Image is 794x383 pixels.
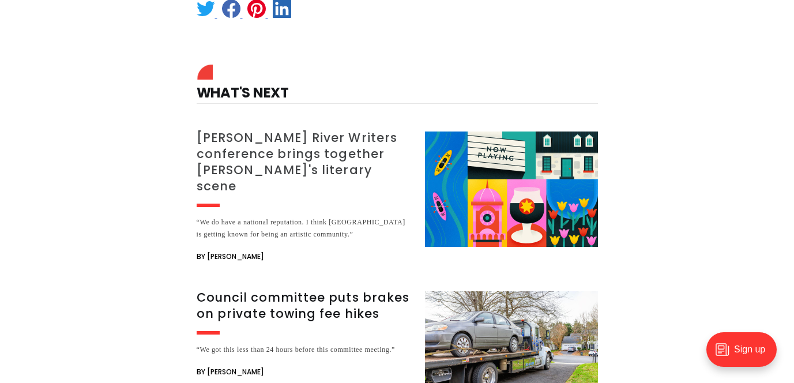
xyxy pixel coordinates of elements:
[697,326,794,383] iframe: portal-trigger
[197,67,598,104] h4: What's Next
[197,344,411,356] div: “We got this less than 24 hours before this committee meeting.”
[197,216,411,241] div: “We do have a national reputation. I think [GEOGRAPHIC_DATA] is getting known for being an artist...
[197,130,411,194] h3: [PERSON_NAME] River Writers conference brings together [PERSON_NAME]'s literary scene
[197,132,598,264] a: [PERSON_NAME] River Writers conference brings together [PERSON_NAME]'s literary scene “We do have...
[197,250,264,264] span: By [PERSON_NAME]
[425,132,598,247] img: James River Writers conference brings together Richmond's literary scene
[197,365,264,379] span: By [PERSON_NAME]
[197,290,411,322] h3: Council committee puts brakes on private towing fee hikes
